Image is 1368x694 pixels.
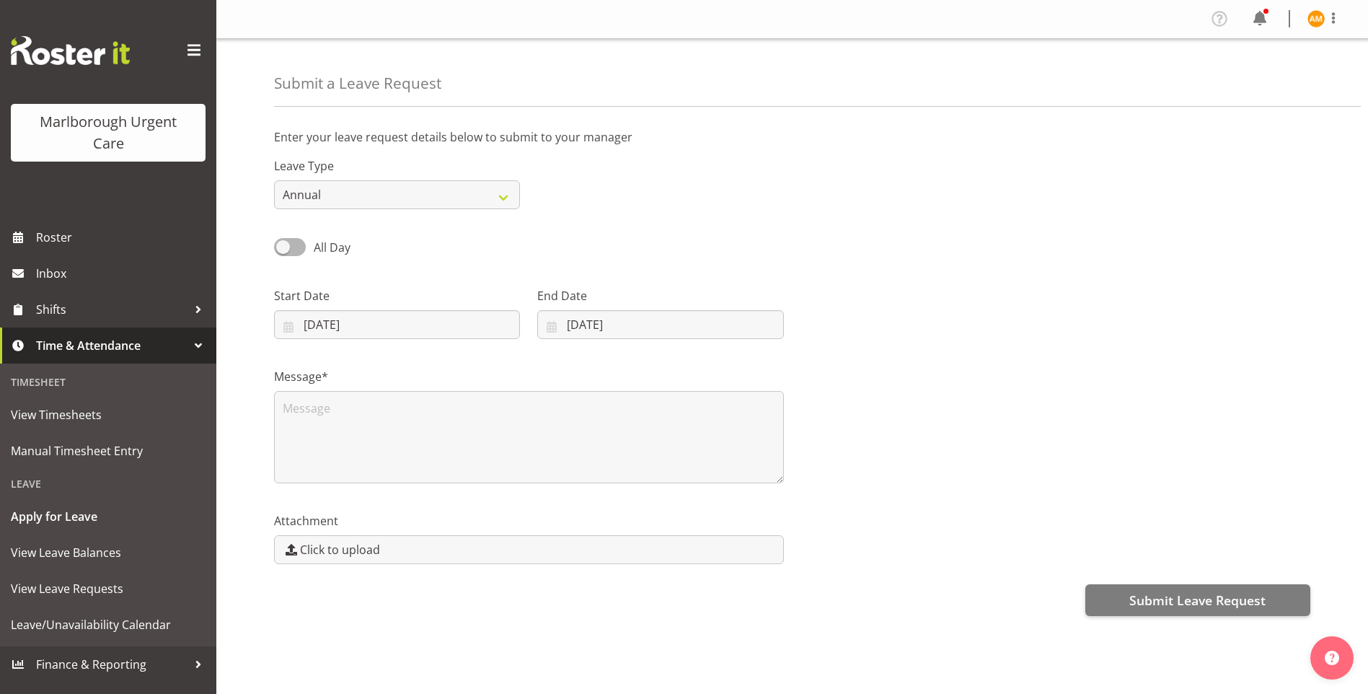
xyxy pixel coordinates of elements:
div: Timesheet [4,367,213,397]
input: Click to select... [537,310,783,339]
label: Leave Type [274,157,520,175]
span: View Timesheets [11,404,206,426]
label: Message* [274,368,784,385]
a: Leave/Unavailability Calendar [4,607,213,643]
button: Submit Leave Request [1085,584,1310,616]
span: Leave/Unavailability Calendar [11,614,206,636]
span: Roster [36,227,209,248]
label: Attachment [274,512,784,530]
span: Shifts [36,299,187,320]
span: All Day [314,240,350,255]
span: View Leave Balances [11,542,206,563]
p: Enter your leave request details below to submit to your manager [274,128,1310,146]
span: Apply for Leave [11,506,206,527]
img: help-xxl-2.png [1325,651,1339,665]
img: Rosterit website logo [11,36,130,65]
input: Click to select... [274,310,520,339]
a: Apply for Leave [4,498,213,535]
div: Leave [4,469,213,498]
div: Marlborough Urgent Care [25,111,191,154]
a: View Leave Requests [4,571,213,607]
span: Time & Attendance [36,335,187,356]
a: View Leave Balances [4,535,213,571]
span: Submit Leave Request [1129,591,1266,610]
label: End Date [537,287,783,304]
a: Manual Timesheet Entry [4,433,213,469]
span: View Leave Requests [11,578,206,599]
span: Finance & Reporting [36,654,187,675]
span: Click to upload [300,541,380,558]
img: alexandra-madigan11823.jpg [1307,10,1325,27]
span: Manual Timesheet Entry [11,440,206,462]
h4: Submit a Leave Request [274,75,441,92]
a: View Timesheets [4,397,213,433]
span: Inbox [36,263,209,284]
label: Start Date [274,287,520,304]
